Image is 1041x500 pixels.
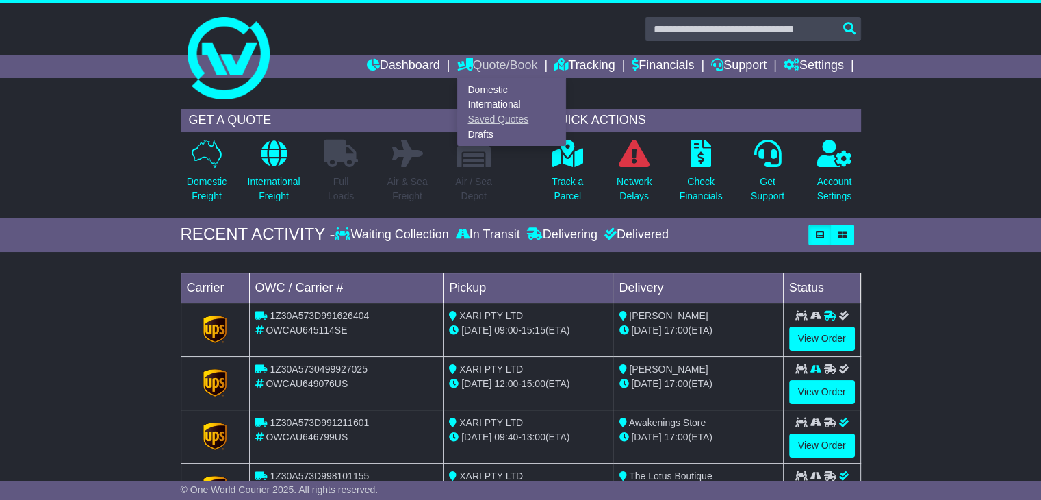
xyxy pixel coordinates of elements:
span: © One World Courier 2025. All rights reserved. [181,484,378,495]
p: Full Loads [324,175,358,203]
span: 17:00 [664,325,688,336]
span: XARI PTY LTD [459,364,523,375]
a: Support [711,55,767,78]
a: CheckFinancials [679,139,723,211]
p: Track a Parcel [552,175,583,203]
td: OWC / Carrier # [249,273,444,303]
div: GET A QUOTE [181,109,500,132]
a: Domestic [457,82,565,97]
td: Delivery [613,273,783,303]
span: [PERSON_NAME] [629,364,708,375]
a: Financials [632,55,694,78]
div: - (ETA) [449,430,607,445]
span: XARI PTY LTD [459,310,523,321]
div: - (ETA) [449,323,607,338]
div: RECENT ACTIVITY - [181,225,335,245]
span: [DATE] [631,325,661,336]
span: 09:00 [494,325,518,336]
span: 17:00 [664,432,688,442]
img: GetCarrierServiceLogo [203,369,227,397]
span: 13:00 [522,432,545,442]
a: DomesticFreight [186,139,227,211]
a: Settings [784,55,844,78]
p: Get Support [751,175,784,203]
p: Air / Sea Depot [455,175,492,203]
div: (ETA) [619,377,777,391]
span: [PERSON_NAME] [629,310,708,321]
span: 1Z30A573D998101155 [270,471,369,482]
a: View Order [789,380,855,404]
div: Delivering [524,227,601,242]
img: GetCarrierServiceLogo [203,316,227,343]
div: (ETA) [619,323,777,338]
span: 09:40 [494,432,518,442]
a: GetSupport [750,139,785,211]
td: Status [783,273,860,303]
p: Network Delays [617,175,652,203]
a: View Order [789,327,855,351]
span: 1Z30A573D991211601 [270,417,369,428]
span: OWCAU649076US [266,378,348,389]
a: Saved Quotes [457,112,565,127]
div: - (ETA) [449,377,607,391]
p: Account Settings [817,175,852,203]
div: (ETA) [619,430,777,445]
span: XARI PTY LTD [459,417,523,428]
div: QUICK ACTIONS [541,109,861,132]
div: In Transit [452,227,524,242]
p: Air & Sea Freight [387,175,427,203]
span: Awakenings Store [629,417,706,428]
a: International [457,97,565,112]
span: [DATE] [461,325,491,336]
a: InternationalFreight [246,139,300,211]
a: NetworkDelays [616,139,652,211]
a: AccountSettings [817,139,853,211]
div: Delivered [601,227,669,242]
span: [DATE] [461,432,491,442]
td: Pickup [444,273,613,303]
a: Dashboard [367,55,440,78]
span: XARI PTY LTD [459,471,523,482]
span: OWCAU646799US [266,432,348,442]
a: Drafts [457,127,565,142]
span: The Lotus Boutique [629,471,712,482]
span: OWCAU645114SE [266,325,347,336]
div: Quote/Book [457,78,566,146]
span: 17:00 [664,378,688,389]
p: Domestic Freight [187,175,227,203]
div: Waiting Collection [335,227,452,242]
span: [DATE] [631,378,661,389]
img: GetCarrierServiceLogo [203,423,227,450]
span: [DATE] [631,432,661,442]
a: View Order [789,434,855,458]
span: 1Z30A573D991626404 [270,310,369,321]
span: 1Z30A5730499927025 [270,364,367,375]
span: 15:15 [522,325,545,336]
a: Track aParcel [551,139,584,211]
td: Carrier [181,273,249,303]
span: [DATE] [461,378,491,389]
p: International Freight [247,175,300,203]
a: Tracking [554,55,615,78]
p: Check Financials [680,175,723,203]
a: Quote/Book [457,55,537,78]
span: 12:00 [494,378,518,389]
span: 15:00 [522,378,545,389]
